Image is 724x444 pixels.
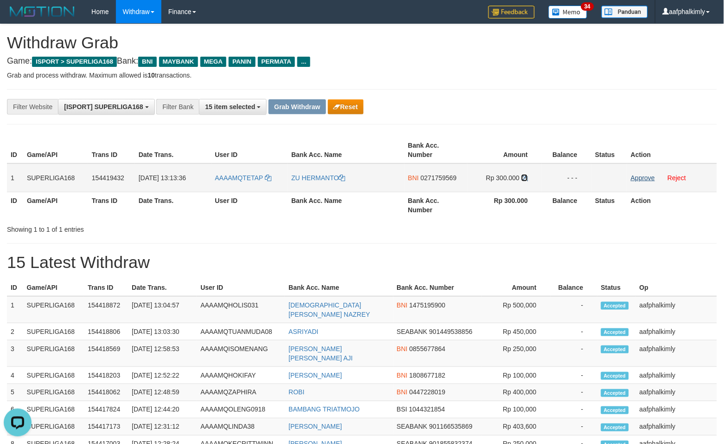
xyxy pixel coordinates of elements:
[601,302,629,310] span: Accepted
[4,4,32,32] button: Open LiveChat chat widget
[159,57,198,67] span: MAYBANK
[200,57,227,67] span: MEGA
[23,418,84,436] td: SUPERLIGA168
[397,328,428,335] span: SEABANK
[521,174,528,182] a: Copy 300000 to clipboard
[156,99,199,115] div: Filter Bank
[410,372,446,379] span: Copy 1808677182 to clipboard
[542,163,591,192] td: - - -
[551,296,597,323] td: -
[393,279,482,296] th: Bank Acc. Number
[551,367,597,384] td: -
[288,372,342,379] a: [PERSON_NAME]
[128,323,197,340] td: [DATE] 13:03:30
[551,384,597,401] td: -
[138,57,156,67] span: BNI
[7,137,23,163] th: ID
[23,163,88,192] td: SUPERLIGA168
[297,57,310,67] span: ...
[549,6,588,19] img: Button%20Memo.svg
[468,137,542,163] th: Amount
[410,389,446,396] span: Copy 0447228019 to clipboard
[84,279,128,296] th: Trans ID
[84,296,128,323] td: 154418872
[636,340,717,367] td: aafphalkimly
[551,340,597,367] td: -
[7,5,77,19] img: MOTION_logo.png
[7,323,23,340] td: 2
[601,389,629,397] span: Accepted
[429,423,473,431] span: Copy 901166535869 to clipboard
[197,418,285,436] td: AAAAMQLINDA38
[482,279,551,296] th: Amount
[139,174,186,182] span: [DATE] 13:13:36
[215,174,272,182] a: AAAAMQTETAP
[205,103,255,111] span: 15 item selected
[197,340,285,367] td: AAAAMQISOMENANG
[23,340,84,367] td: SUPERLIGA168
[23,137,88,163] th: Game/API
[397,423,428,431] span: SEABANK
[7,296,23,323] td: 1
[258,57,295,67] span: PERMATA
[410,301,446,309] span: Copy 1475195900 to clipboard
[409,406,445,413] span: Copy 1044321854 to clipboard
[128,418,197,436] td: [DATE] 12:31:12
[636,418,717,436] td: aafphalkimly
[397,345,408,353] span: BNI
[128,367,197,384] td: [DATE] 12:52:22
[429,328,473,335] span: Copy 901449538856 to clipboard
[32,57,117,67] span: ISPORT > SUPERLIGA168
[601,424,629,431] span: Accepted
[58,99,154,115] button: [ISPORT] SUPERLIGA168
[291,174,345,182] a: ZU HERMANTO
[7,33,717,52] h1: Withdraw Grab
[482,296,551,323] td: Rp 500,000
[482,418,551,436] td: Rp 403,600
[468,192,542,218] th: Rp 300.000
[23,279,84,296] th: Game/API
[482,384,551,401] td: Rp 400,000
[197,279,285,296] th: User ID
[211,192,288,218] th: User ID
[7,367,23,384] td: 4
[7,99,58,115] div: Filter Website
[488,6,535,19] img: Feedback.jpg
[601,372,629,380] span: Accepted
[64,103,143,111] span: [ISPORT] SUPERLIGA168
[7,192,23,218] th: ID
[215,174,263,182] span: AAAAMQTETAP
[636,279,717,296] th: Op
[328,99,364,114] button: Reset
[421,174,457,182] span: Copy 0271759569 to clipboard
[482,367,551,384] td: Rp 100,000
[23,384,84,401] td: SUPERLIGA168
[197,401,285,418] td: AAAAMQOLENG0918
[288,301,370,318] a: [DEMOGRAPHIC_DATA][PERSON_NAME] NAZREY
[128,279,197,296] th: Date Trans.
[551,323,597,340] td: -
[636,384,717,401] td: aafphalkimly
[269,99,326,114] button: Grab Withdraw
[542,137,591,163] th: Balance
[288,406,360,413] a: BAMBANG TRIATMOJO
[288,137,404,163] th: Bank Acc. Name
[7,401,23,418] td: 6
[486,174,519,182] span: Rp 300.000
[7,57,717,66] h4: Game: Bank:
[631,174,655,182] a: Approve
[288,389,304,396] a: ROBI
[397,301,408,309] span: BNI
[197,367,285,384] td: AAAAMQHOKIFAY
[88,192,135,218] th: Trans ID
[7,384,23,401] td: 5
[7,163,23,192] td: 1
[551,418,597,436] td: -
[601,328,629,336] span: Accepted
[128,340,197,367] td: [DATE] 12:58:53
[482,340,551,367] td: Rp 250,000
[23,323,84,340] td: SUPERLIGA168
[199,99,267,115] button: 15 item selected
[88,137,135,163] th: Trans ID
[7,71,717,80] p: Grab and process withdraw. Maximum allowed is transactions.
